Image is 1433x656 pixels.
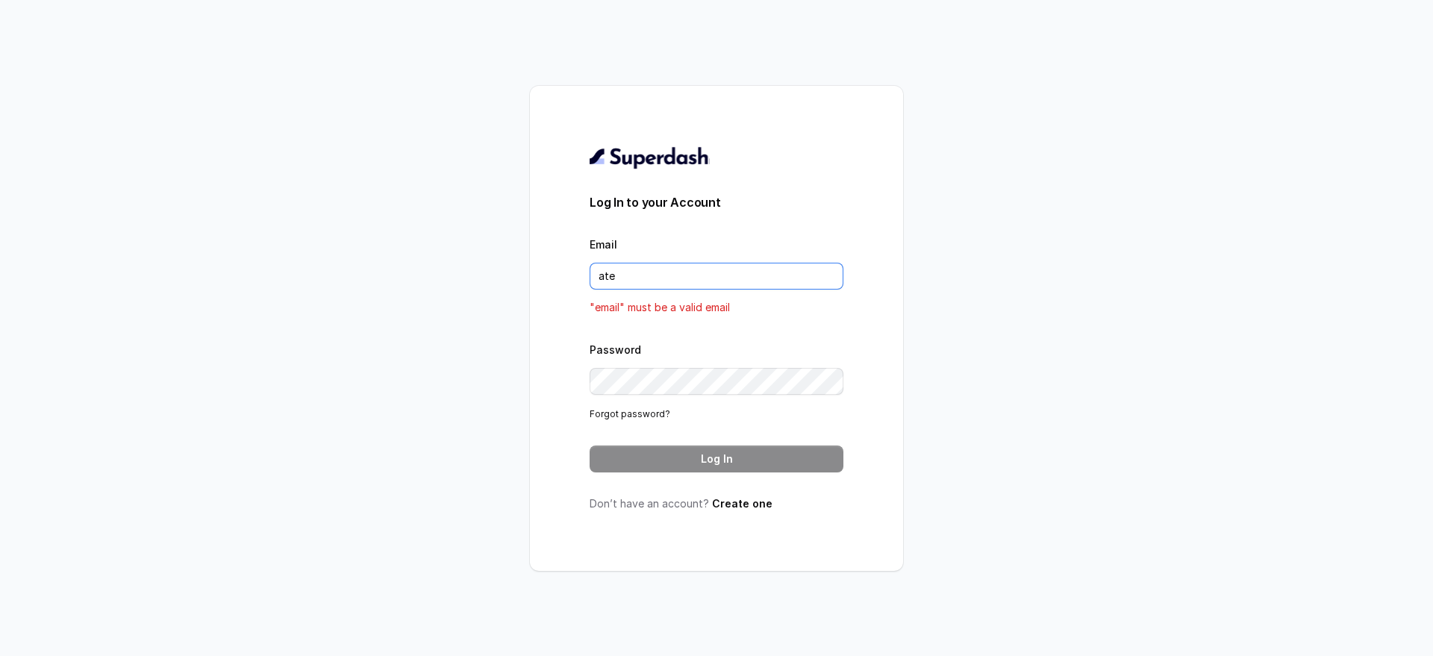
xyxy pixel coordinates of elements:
a: Create one [712,497,772,510]
label: Password [590,343,641,356]
img: light.svg [590,146,710,169]
a: Forgot password? [590,408,670,419]
button: Log In [590,446,843,472]
p: "email" must be a valid email [590,299,843,316]
h3: Log In to your Account [590,193,843,211]
label: Email [590,238,617,251]
input: youremail@example.com [590,263,843,290]
p: Don’t have an account? [590,496,843,511]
